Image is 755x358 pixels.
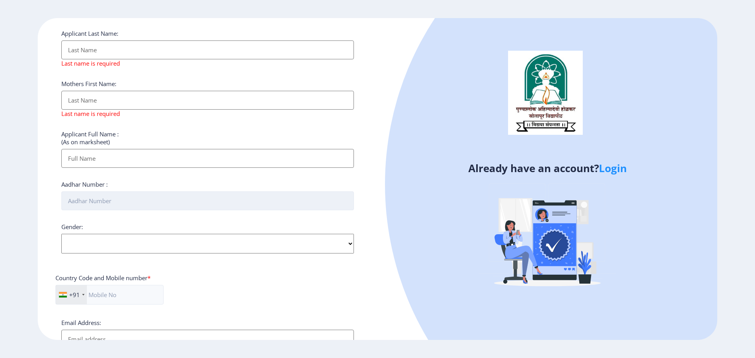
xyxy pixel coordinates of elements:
[61,223,83,231] label: Gender:
[61,29,118,37] label: Applicant Last Name:
[479,169,616,306] img: Verified-rafiki.svg
[55,274,151,282] label: Country Code and Mobile number
[61,40,354,59] input: Last Name
[69,291,80,299] div: +91
[61,180,108,188] label: Aadhar Number :
[61,191,354,210] input: Aadhar Number
[383,162,711,174] h4: Already have an account?
[61,330,354,349] input: Email address
[61,110,120,117] span: Last name is required
[61,91,354,110] input: Last Name
[61,130,119,146] label: Applicant Full Name : (As on marksheet)
[599,161,627,175] a: Login
[61,59,120,67] span: Last name is required
[508,51,583,135] img: logo
[61,149,354,168] input: Full Name
[55,285,164,305] input: Mobile No
[61,80,116,88] label: Mothers First Name:
[56,285,87,304] div: India (भारत): +91
[61,319,101,327] label: Email Address:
